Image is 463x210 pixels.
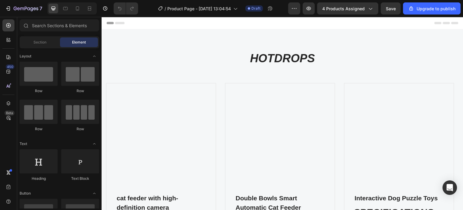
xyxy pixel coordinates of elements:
[61,126,99,132] div: Row
[6,64,14,69] div: 450
[72,40,86,45] span: Element
[61,176,99,181] div: Text Block
[102,17,463,210] iframe: Design area
[20,88,58,94] div: Row
[20,191,31,196] span: Button
[167,5,231,12] span: Product Page - [DATE] 13:04:54
[381,2,401,15] button: Save
[317,2,378,15] button: 4 products assigned
[20,126,58,132] div: Row
[253,176,343,187] a: Interactive Dog Puzzle Toys
[33,40,46,45] span: Section
[5,111,14,115] div: Beta
[114,2,138,15] div: Undo/Redo
[14,176,105,196] a: cat feeder with high-definition camera
[90,189,99,198] span: Toggle open
[2,2,45,15] button: 7
[403,2,461,15] button: Upgrade to publish
[408,5,455,12] div: Upgrade to publish
[90,139,99,149] span: Toggle open
[20,176,58,181] div: Heading
[61,88,99,94] div: Row
[148,35,213,48] i: HOTDROPS
[20,141,27,147] span: Text
[20,53,31,59] span: Layout
[134,176,224,196] a: Double Bowls Smart Automatic Cat Feeder
[90,51,99,61] span: Toggle open
[443,180,457,195] div: Open Intercom Messenger
[322,5,365,12] span: 4 products assigned
[20,19,99,31] input: Search Sections & Elements
[39,5,42,12] p: 7
[386,6,396,11] span: Save
[165,5,166,12] span: /
[251,6,260,11] span: Draft
[253,190,333,201] h1: SPECIFICATIONS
